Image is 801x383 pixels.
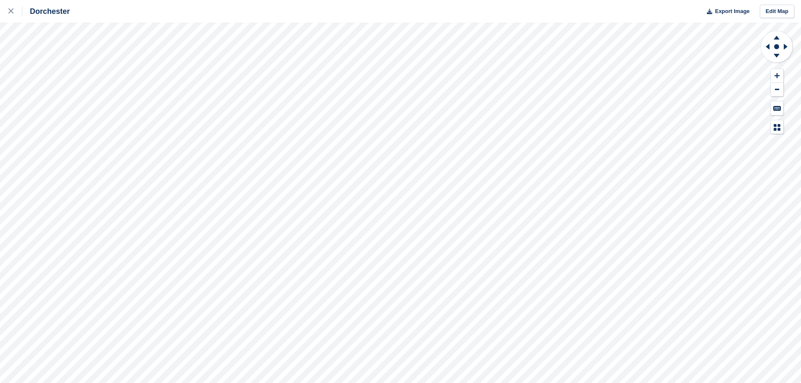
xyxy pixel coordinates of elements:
button: Zoom Out [771,83,783,97]
button: Export Image [702,5,750,18]
span: Export Image [715,7,749,16]
button: Zoom In [771,69,783,83]
div: Dorchester [22,6,70,16]
button: Map Legend [771,120,783,134]
a: Edit Map [760,5,794,18]
button: Keyboard Shortcuts [771,101,783,115]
